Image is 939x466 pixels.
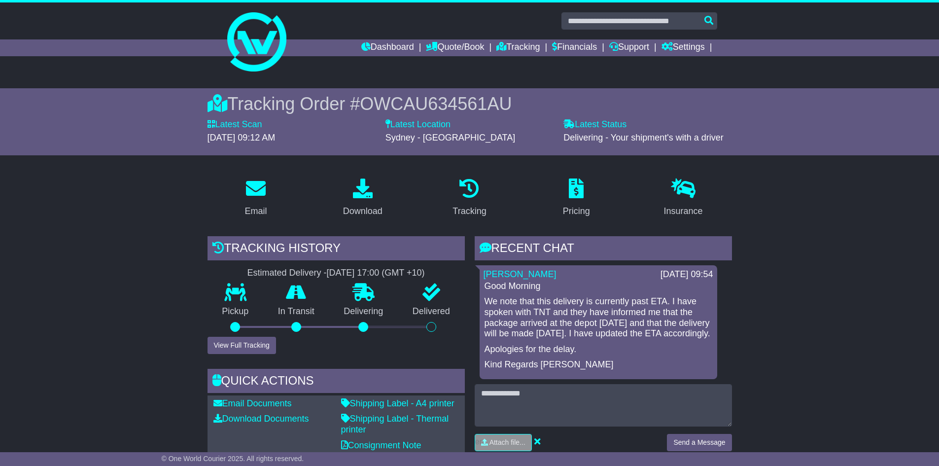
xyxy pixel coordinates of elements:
span: Delivering - Your shipment's with a driver [563,133,724,143]
a: Shipping Label - Thermal printer [341,414,449,434]
p: Apologies for the delay. [485,344,712,355]
button: Send a Message [667,434,731,451]
div: Tracking Order # [208,93,732,114]
span: [DATE] 09:12 AM [208,133,276,143]
a: Pricing [556,175,596,221]
p: We note that this delivery is currently past ETA. I have spoken with TNT and they have informed m... [485,296,712,339]
div: Insurance [664,205,703,218]
a: Download Documents [213,414,309,424]
a: Dashboard [361,39,414,56]
label: Latest Status [563,119,626,130]
a: Quote/Book [426,39,484,56]
span: © One World Courier 2025. All rights reserved. [162,455,304,463]
a: Email Documents [213,398,292,408]
label: Latest Scan [208,119,262,130]
button: View Full Tracking [208,337,276,354]
span: Sydney - [GEOGRAPHIC_DATA] [385,133,515,143]
div: Download [343,205,383,218]
div: RECENT CHAT [475,236,732,263]
a: [PERSON_NAME] [484,269,556,279]
a: Email [238,175,273,221]
div: Estimated Delivery - [208,268,465,279]
a: Consignment Note [341,440,421,450]
div: [DATE] 09:54 [661,269,713,280]
p: Kind Regards [PERSON_NAME] [485,359,712,370]
a: Shipping Label - A4 printer [341,398,454,408]
div: Tracking [452,205,486,218]
a: Tracking [446,175,492,221]
p: Pickup [208,306,264,317]
a: Insurance [658,175,709,221]
div: [DATE] 17:00 (GMT +10) [327,268,425,279]
p: Delivering [329,306,398,317]
div: Email [244,205,267,218]
label: Latest Location [385,119,451,130]
a: Settings [661,39,705,56]
a: Download [337,175,389,221]
div: Pricing [563,205,590,218]
p: In Transit [263,306,329,317]
p: Delivered [398,306,465,317]
p: Good Morning [485,281,712,292]
div: Quick Actions [208,369,465,395]
div: Tracking history [208,236,465,263]
a: Tracking [496,39,540,56]
a: Support [609,39,649,56]
a: Financials [552,39,597,56]
span: OWCAU634561AU [360,94,512,114]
